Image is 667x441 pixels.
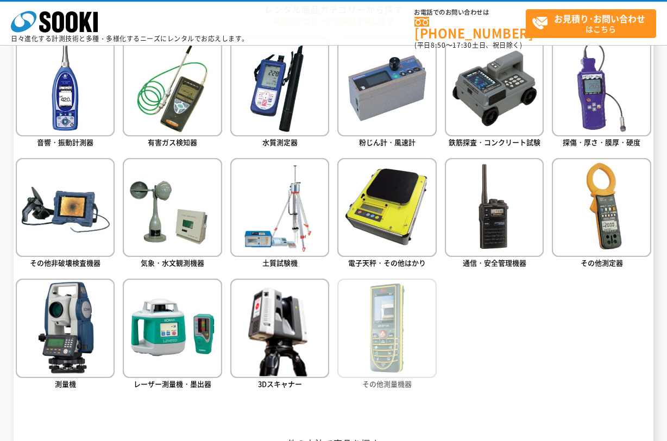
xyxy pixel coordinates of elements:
span: 17:30 [452,40,472,50]
img: その他測定器 [552,158,651,257]
a: その他測量機器 [337,279,436,391]
img: 土質試験機 [230,158,329,257]
a: 粉じん計・風速計 [337,37,436,150]
span: はこちら [532,10,656,37]
span: 8:50 [431,40,446,50]
a: 土質試験機 [230,158,329,270]
img: 水質測定器 [230,37,329,136]
a: 有害ガス検知器 [123,37,222,150]
img: その他測量機器 [337,279,436,377]
span: 探傷・厚さ・膜厚・硬度 [563,137,640,147]
span: その他非破壊検査機器 [30,257,100,268]
a: 気象・水文観測機器 [123,158,222,270]
span: お電話でのお問い合わせは [414,9,526,16]
span: 鉄筋探査・コンクリート試験 [449,137,540,147]
img: 音響・振動計測器 [16,37,115,136]
a: お見積り･お問い合わせはこちら [526,9,656,38]
a: 測量機 [16,279,115,391]
span: 通信・安全管理機器 [463,257,526,268]
a: レーザー測量機・墨出器 [123,279,222,391]
span: その他測定器 [581,257,623,268]
a: 通信・安全管理機器 [445,158,544,270]
a: その他非破壊検査機器 [16,158,115,270]
img: 探傷・厚さ・膜厚・硬度 [552,37,651,136]
img: 鉄筋探査・コンクリート試験 [445,37,544,136]
a: 3Dスキャナー [230,279,329,391]
span: 気象・水文観測機器 [141,257,204,268]
span: 水質測定器 [262,137,298,147]
img: 有害ガス検知器 [123,37,222,136]
a: 鉄筋探査・コンクリート試験 [445,37,544,150]
p: 日々進化する計測技術と多種・多様化するニーズにレンタルでお応えします。 [11,35,249,42]
img: 通信・安全管理機器 [445,158,544,257]
img: 測量機 [16,279,115,377]
img: レーザー測量機・墨出器 [123,279,222,377]
span: その他測量機器 [362,379,412,389]
img: 電子天秤・その他はかり [337,158,436,257]
span: 土質試験機 [262,257,298,268]
a: 水質測定器 [230,37,329,150]
span: 電子天秤・その他はかり [348,257,426,268]
img: 粉じん計・風速計 [337,37,436,136]
span: (平日 ～ 土日、祝日除く) [414,40,522,50]
span: レーザー測量機・墨出器 [134,379,211,389]
span: 有害ガス検知器 [148,137,197,147]
span: 音響・振動計測器 [37,137,93,147]
span: 測量機 [55,379,76,389]
strong: お見積り･お問い合わせ [554,12,645,25]
a: [PHONE_NUMBER] [414,17,526,39]
span: 3Dスキャナー [258,379,302,389]
span: 粉じん計・風速計 [359,137,416,147]
img: 気象・水文観測機器 [123,158,222,257]
img: その他非破壊検査機器 [16,158,115,257]
a: 探傷・厚さ・膜厚・硬度 [552,37,651,150]
img: 3Dスキャナー [230,279,329,377]
a: 電子天秤・その他はかり [337,158,436,270]
a: その他測定器 [552,158,651,270]
a: 音響・振動計測器 [16,37,115,150]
